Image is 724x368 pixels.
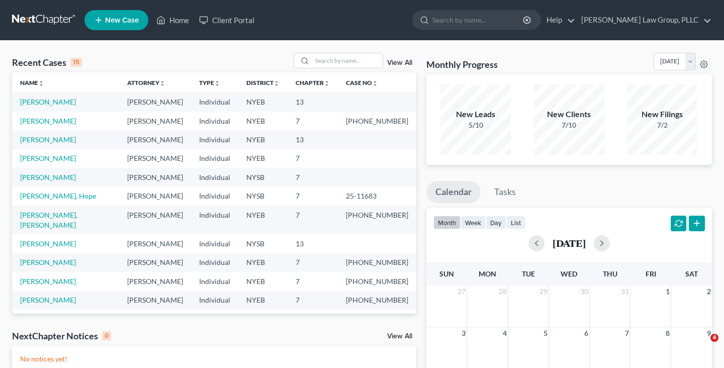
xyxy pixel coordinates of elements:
span: 29 [538,286,549,298]
td: [PERSON_NAME] [119,291,191,310]
td: Individual [191,234,238,253]
td: NYEB [238,206,288,234]
div: Recent Cases [12,56,82,68]
td: Individual [191,206,238,234]
span: Mon [479,269,496,278]
td: [PHONE_NUMBER] [338,291,416,310]
td: NYEB [238,253,288,272]
td: [PERSON_NAME] [119,112,191,130]
span: 3 [461,327,467,339]
a: Typeunfold_more [199,79,220,86]
a: [PERSON_NAME] [20,173,76,181]
span: 30 [579,286,589,298]
button: week [461,216,486,229]
span: 27 [457,286,467,298]
span: 5 [542,327,549,339]
td: [PERSON_NAME] [119,272,191,291]
a: [PERSON_NAME] [20,258,76,266]
td: NYEB [238,291,288,310]
td: 13 [288,234,338,253]
a: Home [151,11,194,29]
a: [PERSON_NAME] [20,277,76,286]
span: Fri [646,269,656,278]
a: Districtunfold_more [246,79,280,86]
td: [PERSON_NAME] [119,187,191,205]
td: [PHONE_NUMBER] [338,253,416,272]
td: [PERSON_NAME] [119,234,191,253]
td: [PERSON_NAME] [119,310,191,328]
input: Search by name... [312,53,383,68]
h3: Monthly Progress [426,58,498,70]
td: 7 [288,149,338,168]
span: Thu [603,269,617,278]
a: Nameunfold_more [20,79,44,86]
td: 13 [288,93,338,111]
a: Chapterunfold_more [296,79,330,86]
div: 0 [102,331,111,340]
a: [PERSON_NAME] Law Group, PLLC [576,11,711,29]
td: Individual [191,130,238,149]
p: No notices yet! [20,354,408,364]
td: [PHONE_NUMBER] [338,112,416,130]
td: [PERSON_NAME] [119,93,191,111]
span: Sat [685,269,698,278]
td: NYSB [238,234,288,253]
td: [PERSON_NAME] [119,206,191,234]
td: NYSB [238,187,288,205]
iframe: Intercom live chat [690,334,714,358]
span: 9 [706,327,712,339]
button: month [433,216,461,229]
td: 7 [288,187,338,205]
a: [PERSON_NAME], Hope [20,192,96,200]
div: New Clients [534,109,604,120]
td: [PERSON_NAME] [119,130,191,149]
i: unfold_more [372,80,378,86]
a: [PERSON_NAME], [PERSON_NAME] [20,211,77,229]
span: 8 [665,327,671,339]
a: Case Nounfold_more [346,79,378,86]
td: NYEB [238,272,288,291]
td: 25-11683 [338,187,416,205]
td: NYEB [238,130,288,149]
i: unfold_more [214,80,220,86]
span: Sun [439,269,454,278]
td: [PERSON_NAME] [119,253,191,272]
span: 31 [620,286,630,298]
a: View All [387,333,412,340]
td: 7 [288,112,338,130]
td: Individual [191,253,238,272]
div: New Filings [627,109,697,120]
td: NYSB [238,168,288,187]
td: Individual [191,272,238,291]
a: Help [541,11,575,29]
span: New Case [105,17,139,24]
a: [PERSON_NAME] [20,154,76,162]
td: [PHONE_NUMBER] [338,206,416,234]
td: Individual [191,112,238,130]
a: [PERSON_NAME] [20,239,76,248]
a: View All [387,59,412,66]
div: New Leads [440,109,511,120]
div: 5/10 [440,120,511,130]
td: Individual [191,93,238,111]
i: unfold_more [274,80,280,86]
td: 13 [288,130,338,149]
i: unfold_more [159,80,165,86]
a: Attorneyunfold_more [127,79,165,86]
span: 4 [502,327,508,339]
h2: [DATE] [553,238,586,248]
button: day [486,216,506,229]
button: list [506,216,525,229]
td: 7 [288,272,338,291]
td: [PERSON_NAME] [119,149,191,168]
td: NYSB [238,310,288,328]
span: 6 [583,327,589,339]
a: [PERSON_NAME] [20,117,76,125]
div: 7/2 [627,120,697,130]
td: 7 [288,206,338,234]
td: 7 [288,253,338,272]
td: NYEB [238,149,288,168]
i: unfold_more [38,80,44,86]
span: 7 [624,327,630,339]
span: 1 [665,286,671,298]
